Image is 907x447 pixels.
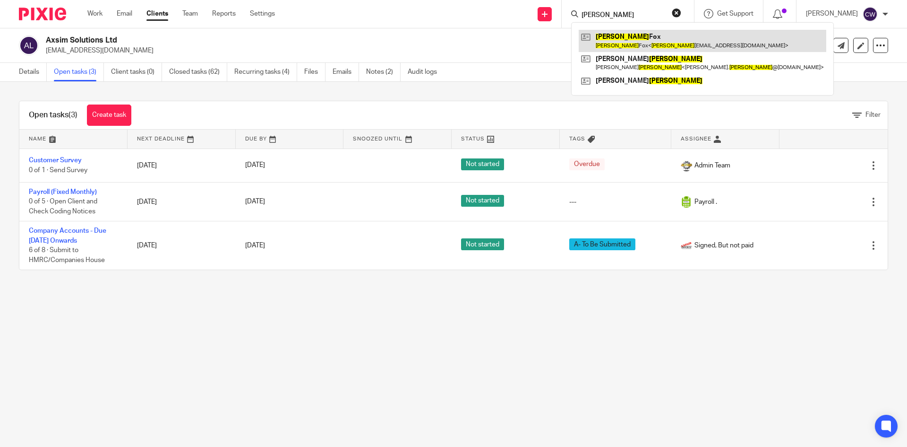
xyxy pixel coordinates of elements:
img: 1000002145.png [681,240,692,251]
a: Payroll (Fixed Monthly) [29,189,97,195]
img: svg%3E [863,7,878,22]
span: [DATE] [245,199,265,205]
a: Settings [250,9,275,18]
input: Search [581,11,666,20]
span: Signed, But not paid [694,241,753,250]
span: A- To Be Submitted [569,238,635,250]
span: Status [461,136,485,141]
span: [DATE] [245,162,265,169]
span: 0 of 1 · Send Survey [29,167,87,174]
img: 1000002125.jpg [681,160,692,171]
div: --- [569,197,662,207]
button: Clear [672,8,681,18]
p: [EMAIL_ADDRESS][DOMAIN_NAME] [46,46,760,55]
a: Audit logs [408,63,444,81]
span: Filter [865,112,881,118]
span: Get Support [717,10,753,17]
span: Not started [461,195,504,207]
span: Tags [569,136,585,141]
img: Pixie [19,8,66,20]
span: Payroll . [694,197,717,207]
span: [DATE] [245,242,265,249]
a: Reports [212,9,236,18]
a: Clients [146,9,168,18]
span: Overdue [569,158,605,170]
span: (3) [68,111,77,119]
a: Email [117,9,132,18]
span: Admin Team [694,161,730,170]
span: Not started [461,238,504,250]
a: Team [182,9,198,18]
span: 6 of 8 · Submit to HMRC/Companies House [29,247,105,263]
a: Details [19,63,47,81]
h1: Open tasks [29,110,77,120]
h2: Axsim Solutions Ltd [46,35,617,45]
a: Emails [333,63,359,81]
a: Work [87,9,103,18]
a: Create task [87,105,131,126]
a: Open tasks (3) [54,63,104,81]
span: Snoozed Until [353,136,402,141]
span: Not started [461,158,504,170]
td: [DATE] [128,149,236,182]
img: 1000002144.png [681,196,692,208]
td: [DATE] [128,221,236,270]
a: Recurring tasks (4) [234,63,297,81]
a: Closed tasks (62) [169,63,227,81]
a: Customer Survey [29,157,82,164]
a: Company Accounts - Due [DATE] Onwards [29,228,106,244]
p: [PERSON_NAME] [806,9,858,18]
td: [DATE] [128,182,236,221]
span: 0 of 5 · Open Client and Check Coding Notices [29,199,97,215]
a: Notes (2) [366,63,401,81]
a: Client tasks (0) [111,63,162,81]
a: Files [304,63,325,81]
img: svg%3E [19,35,39,55]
